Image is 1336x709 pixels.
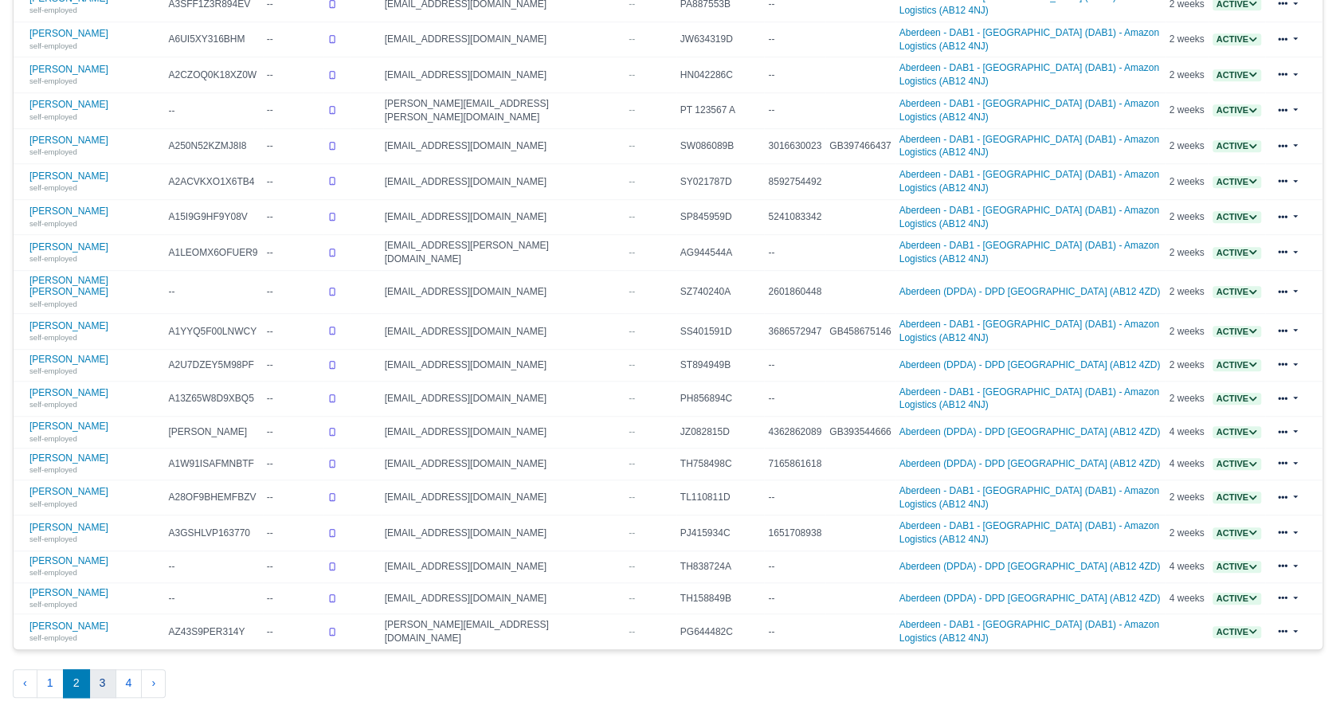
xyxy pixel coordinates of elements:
[629,326,635,337] span: --
[1166,349,1209,381] td: 2 weeks
[29,99,160,122] a: [PERSON_NAME] self-employed
[37,669,64,698] button: 1
[263,22,323,57] td: --
[899,458,1161,469] a: Aberdeen (DPDA) - DPD [GEOGRAPHIC_DATA] (AB12 4ZD)
[381,448,625,480] td: [EMAIL_ADDRESS][DOMAIN_NAME]
[29,400,77,409] small: self-employed
[29,366,77,375] small: self-employed
[164,448,262,480] td: A1W91ISAFMNBTF
[1213,393,1261,405] span: Active
[1049,524,1336,709] div: Chat Widget
[29,465,77,474] small: self-employed
[1213,69,1261,81] span: Active
[381,550,625,582] td: [EMAIL_ADDRESS][DOMAIN_NAME]
[164,57,262,93] td: A2CZOQ0K18XZ0W
[1213,458,1261,469] a: Active
[29,76,77,85] small: self-employed
[1166,128,1209,164] td: 2 weeks
[29,600,77,609] small: self-employed
[29,41,77,50] small: self-employed
[1166,22,1209,57] td: 2 weeks
[29,206,160,229] a: [PERSON_NAME] self-employed
[381,582,625,614] td: [EMAIL_ADDRESS][DOMAIN_NAME]
[29,254,77,263] small: self-employed
[629,33,635,45] span: --
[629,359,635,370] span: --
[381,93,625,129] td: [PERSON_NAME][EMAIL_ADDRESS][PERSON_NAME][DOMAIN_NAME]
[764,515,825,551] td: 1651708938
[29,568,77,577] small: self-employed
[164,515,262,551] td: A3GSHLVP163770
[381,349,625,381] td: [EMAIL_ADDRESS][DOMAIN_NAME]
[899,134,1159,159] a: Aberdeen - DAB1 - [GEOGRAPHIC_DATA] (DAB1) - Amazon Logistics (AB12 4NJ)
[899,240,1159,264] a: Aberdeen - DAB1 - [GEOGRAPHIC_DATA] (DAB1) - Amazon Logistics (AB12 4NJ)
[676,515,765,551] td: PJ415934C
[629,458,635,469] span: --
[676,381,765,417] td: PH856894C
[1166,417,1209,449] td: 4 weeks
[899,619,1159,644] a: Aberdeen - DAB1 - [GEOGRAPHIC_DATA] (DAB1) - Amazon Logistics (AB12 4NJ)
[381,417,625,449] td: [EMAIL_ADDRESS][DOMAIN_NAME]
[164,93,262,129] td: --
[764,57,825,93] td: --
[899,426,1161,437] a: Aberdeen (DPDA) - DPD [GEOGRAPHIC_DATA] (AB12 4ZD)
[1213,176,1261,188] span: Active
[164,199,262,235] td: A15I9G9HF9Y08V
[764,22,825,57] td: --
[29,6,77,14] small: self-employed
[1213,247,1261,259] span: Active
[263,480,323,515] td: --
[381,57,625,93] td: [EMAIL_ADDRESS][DOMAIN_NAME]
[676,480,765,515] td: TL110811D
[29,621,160,644] a: [PERSON_NAME] self-employed
[29,522,160,545] a: [PERSON_NAME] self-employed
[164,22,262,57] td: A6UI5XY316BHM
[899,386,1159,411] a: Aberdeen - DAB1 - [GEOGRAPHIC_DATA] (DAB1) - Amazon Logistics (AB12 4NJ)
[381,235,625,271] td: [EMAIL_ADDRESS][PERSON_NAME][DOMAIN_NAME]
[676,314,765,350] td: SS401591D
[629,69,635,80] span: --
[29,354,160,377] a: [PERSON_NAME] self-employed
[381,271,625,314] td: [EMAIL_ADDRESS][DOMAIN_NAME]
[764,417,825,449] td: 4362862089
[676,448,765,480] td: TH758498C
[1213,286,1261,298] span: Active
[13,669,37,698] button: « Previous
[676,128,765,164] td: SW086089B
[764,235,825,271] td: --
[1213,104,1261,116] a: Active
[1166,93,1209,129] td: 2 weeks
[1166,381,1209,417] td: 2 weeks
[899,561,1161,572] a: Aberdeen (DPDA) - DPD [GEOGRAPHIC_DATA] (AB12 4ZD)
[29,300,77,308] small: self-employed
[899,319,1159,343] a: Aberdeen - DAB1 - [GEOGRAPHIC_DATA] (DAB1) - Amazon Logistics (AB12 4NJ)
[899,286,1161,297] a: Aberdeen (DPDA) - DPD [GEOGRAPHIC_DATA] (AB12 4ZD)
[676,164,765,200] td: SY021787D
[1213,69,1261,80] a: Active
[263,235,323,271] td: --
[1213,359,1261,370] a: Active
[899,205,1159,229] a: Aberdeen - DAB1 - [GEOGRAPHIC_DATA] (DAB1) - Amazon Logistics (AB12 4NJ)
[263,381,323,417] td: --
[29,452,160,476] a: [PERSON_NAME] self-employed
[263,314,323,350] td: --
[164,582,262,614] td: --
[1213,140,1261,152] span: Active
[825,417,895,449] td: GB393544666
[676,614,765,649] td: PG644482C
[263,448,323,480] td: --
[29,387,160,410] a: [PERSON_NAME] self-employed
[164,349,262,381] td: A2U7DZEY5M98PF
[29,555,160,578] a: [PERSON_NAME] self-employed
[676,22,765,57] td: JW634319D
[29,275,160,309] a: [PERSON_NAME] [PERSON_NAME] self-employed
[1213,176,1261,187] a: Active
[629,527,635,539] span: --
[381,480,625,515] td: [EMAIL_ADDRESS][DOMAIN_NAME]
[764,349,825,381] td: --
[381,164,625,200] td: [EMAIL_ADDRESS][DOMAIN_NAME]
[1213,326,1261,338] span: Active
[1213,286,1261,297] a: Active
[899,98,1159,123] a: Aberdeen - DAB1 - [GEOGRAPHIC_DATA] (DAB1) - Amazon Logistics (AB12 4NJ)
[1213,426,1261,438] span: Active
